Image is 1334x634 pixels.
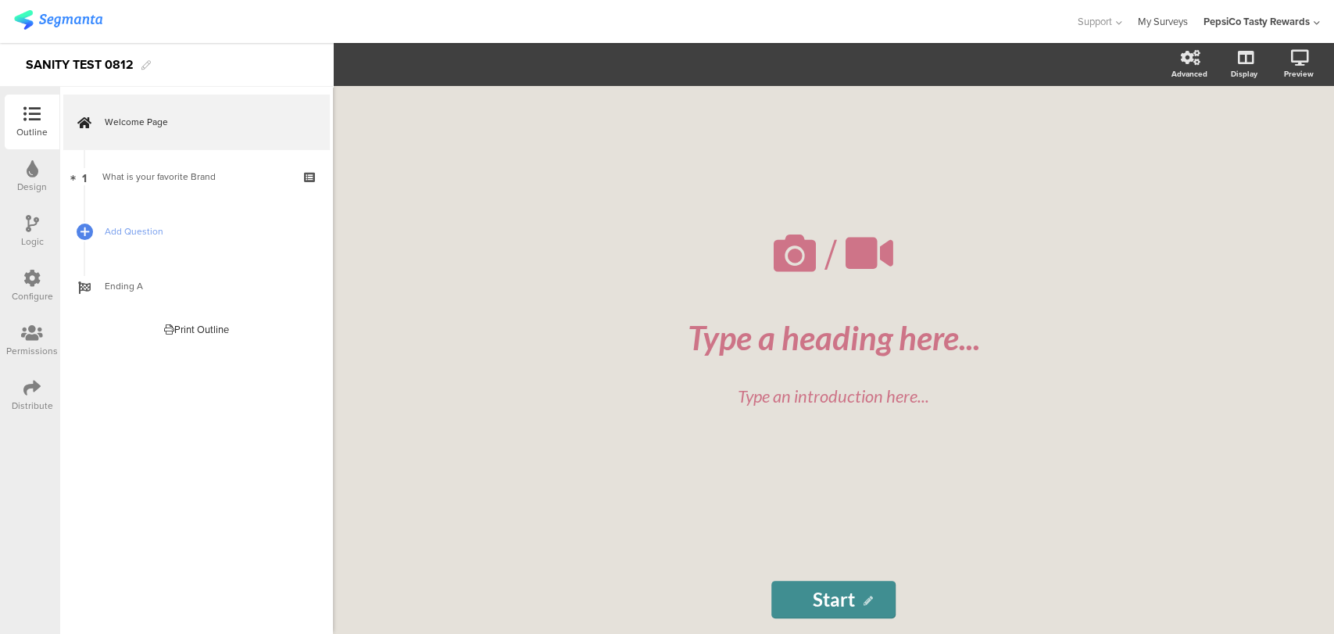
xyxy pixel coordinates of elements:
[6,344,58,358] div: Permissions
[12,399,53,413] div: Distribute
[545,318,1123,357] div: Type a heading here...
[560,383,1107,409] div: Type an introduction here...
[82,168,87,185] span: 1
[1284,68,1314,80] div: Preview
[1203,14,1310,29] div: PepsiCo Tasty Rewards
[102,169,289,184] div: What is your favorite Brand
[105,278,305,294] span: Ending A
[105,114,305,130] span: Welcome Page
[17,180,47,194] div: Design
[164,322,229,337] div: Print Outline
[63,149,329,204] a: 1 What is your favorite Brand
[824,224,837,285] span: /
[1078,14,1112,29] span: Support
[771,581,895,618] input: Start
[1171,68,1207,80] div: Advanced
[63,259,329,313] a: Ending A
[12,289,53,303] div: Configure
[105,224,305,239] span: Add Question
[26,52,134,77] div: SANITY TEST 0812
[16,125,48,139] div: Outline
[63,95,329,149] a: Welcome Page
[21,235,44,249] div: Logic
[1231,68,1257,80] div: Display
[14,10,102,30] img: segmanta logo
